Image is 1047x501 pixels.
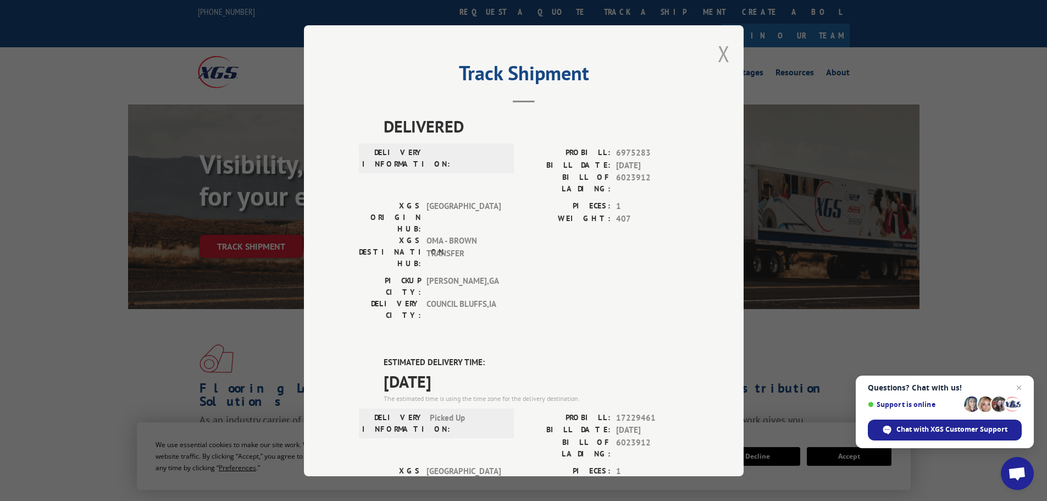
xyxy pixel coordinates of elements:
label: DELIVERY CITY: [359,298,421,321]
span: Support is online [868,400,960,409]
label: XGS ORIGIN HUB: [359,200,421,235]
label: BILL DATE: [524,424,611,437]
span: [DATE] [616,159,689,172]
label: PIECES: [524,200,611,213]
span: 6975283 [616,147,689,159]
span: [GEOGRAPHIC_DATA] [426,465,501,499]
label: DELIVERY INFORMATION: [362,147,424,170]
span: Chat with XGS Customer Support [896,425,1007,434]
span: 6023912 [616,436,689,459]
span: OMA - BROWN TRANSFER [426,235,501,269]
span: [GEOGRAPHIC_DATA] [426,200,501,235]
label: ESTIMATED DELIVERY TIME: [384,356,689,369]
span: 407 [616,212,689,225]
span: 6023912 [616,172,689,195]
span: Picked Up [430,411,504,434]
span: Questions? Chat with us! [868,383,1022,392]
label: XGS DESTINATION HUB: [359,235,421,269]
label: PROBILL: [524,411,611,424]
label: PIECES: [524,465,611,477]
div: Chat with XGS Customer Support [868,420,1022,441]
span: Close chat [1012,381,1026,394]
label: PICKUP CITY: [359,275,421,298]
span: DELIVERED [384,114,689,139]
label: WEIGHT: [524,212,611,225]
label: BILL OF LADING: [524,436,611,459]
span: [PERSON_NAME] , GA [426,275,501,298]
span: [DATE] [616,424,689,437]
span: 1 [616,465,689,477]
label: BILL OF LADING: [524,172,611,195]
span: 1 [616,200,689,213]
span: [DATE] [384,368,689,393]
span: COUNCIL BLUFFS , IA [426,298,501,321]
button: Close modal [718,39,730,68]
h2: Track Shipment [359,65,689,86]
label: DELIVERY INFORMATION: [362,411,424,434]
div: The estimated time is using the time zone for the delivery destination. [384,393,689,403]
span: 17229461 [616,411,689,424]
div: Open chat [1001,457,1034,490]
label: BILL DATE: [524,159,611,172]
label: XGS ORIGIN HUB: [359,465,421,499]
label: PROBILL: [524,147,611,159]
